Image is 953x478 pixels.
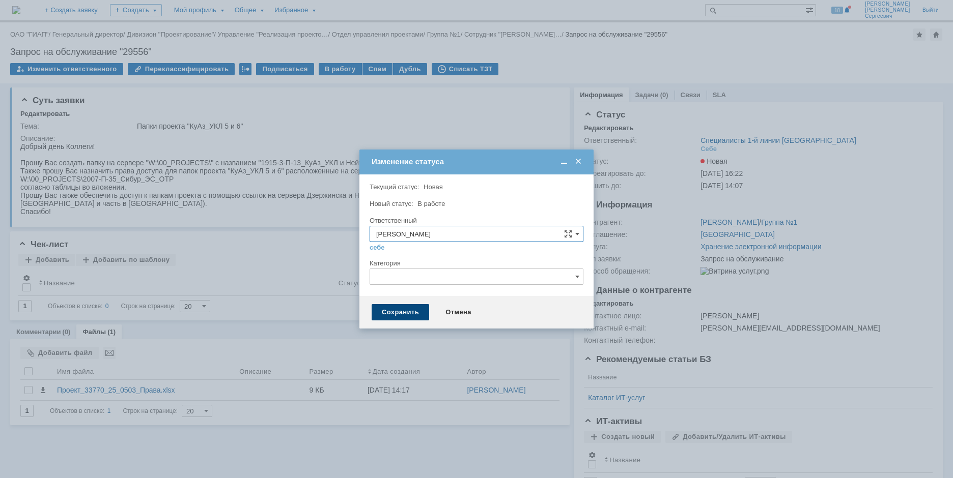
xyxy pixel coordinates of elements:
div: Категория [370,260,581,266]
div: Изменение статуса [372,157,583,166]
span: Закрыть [573,157,583,166]
div: Ответственный [370,217,581,224]
span: Свернуть (Ctrl + M) [559,157,569,166]
a: себе [370,244,385,252]
label: Новый статус: [370,200,413,207]
span: Новая [424,183,443,191]
span: Сложная форма [564,230,572,238]
label: Текущий статус: [370,183,419,191]
span: В работе [417,200,445,207]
